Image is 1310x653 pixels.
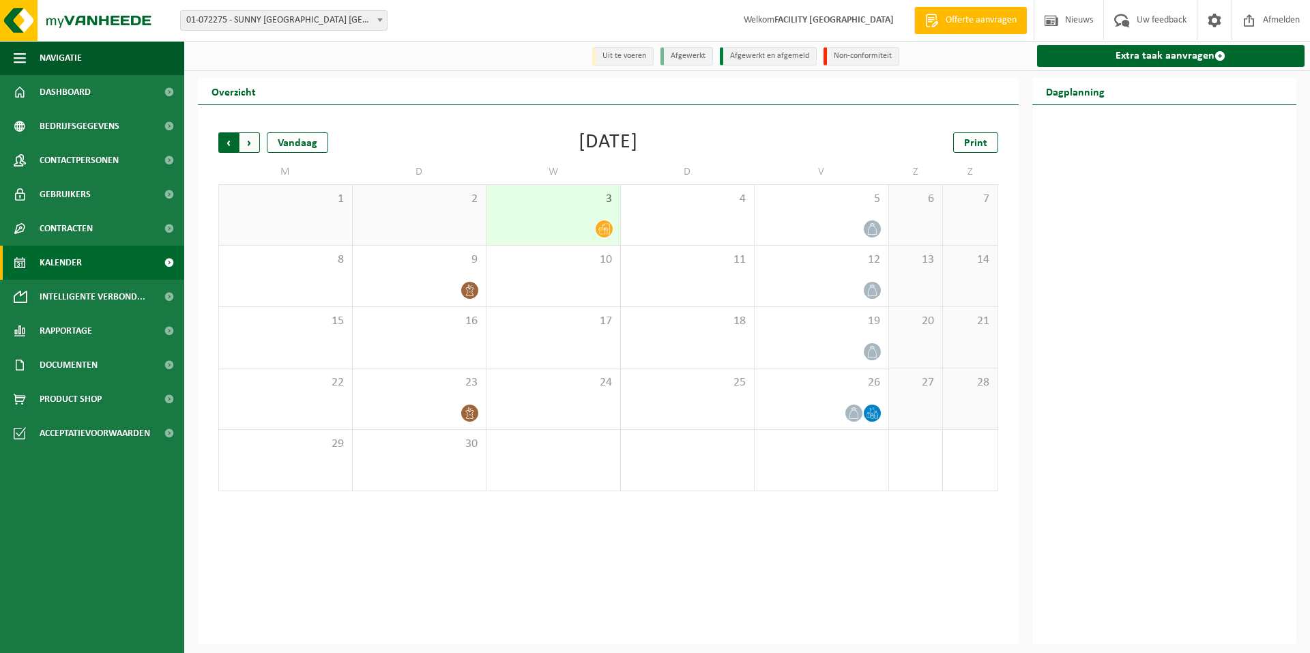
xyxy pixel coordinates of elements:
span: 23 [360,375,480,390]
li: Afgewerkt en afgemeld [720,47,817,66]
span: 28 [950,375,990,390]
span: Rapportage [40,314,92,348]
span: Documenten [40,348,98,382]
span: Acceptatievoorwaarden [40,416,150,450]
span: Vorige [218,132,239,153]
span: 13 [896,252,936,267]
span: Bedrijfsgegevens [40,109,119,143]
a: Offerte aanvragen [914,7,1027,34]
li: Afgewerkt [660,47,713,66]
span: 24 [493,375,613,390]
td: D [621,160,755,184]
span: 11 [628,252,748,267]
span: 15 [226,314,345,329]
span: 5 [761,192,882,207]
span: Print [964,138,987,149]
span: 01-072275 - SUNNY EUROPE NV - ANTWERPEN [181,11,387,30]
strong: FACILITY [GEOGRAPHIC_DATA] [774,15,894,25]
span: 10 [493,252,613,267]
span: 12 [761,252,882,267]
span: 7 [950,192,990,207]
span: 30 [360,437,480,452]
h2: Dagplanning [1032,78,1118,104]
span: Contracten [40,212,93,246]
li: Uit te voeren [592,47,654,66]
span: 17 [493,314,613,329]
span: 21 [950,314,990,329]
div: Vandaag [267,132,328,153]
span: 26 [761,375,882,390]
td: D [353,160,487,184]
span: Product Shop [40,382,102,416]
li: Non-conformiteit [824,47,899,66]
span: 9 [360,252,480,267]
span: 01-072275 - SUNNY EUROPE NV - ANTWERPEN [180,10,388,31]
span: 20 [896,314,936,329]
span: 8 [226,252,345,267]
a: Print [953,132,998,153]
span: Navigatie [40,41,82,75]
td: Z [943,160,998,184]
td: V [755,160,889,184]
div: [DATE] [579,132,638,153]
span: 2 [360,192,480,207]
span: 22 [226,375,345,390]
span: 25 [628,375,748,390]
td: M [218,160,353,184]
a: Extra taak aanvragen [1037,45,1305,67]
span: 19 [761,314,882,329]
span: 6 [896,192,936,207]
span: Volgende [239,132,260,153]
span: Offerte aanvragen [942,14,1020,27]
h2: Overzicht [198,78,270,104]
span: 1 [226,192,345,207]
span: Kalender [40,246,82,280]
span: 3 [493,192,613,207]
span: 4 [628,192,748,207]
span: 29 [226,437,345,452]
span: 14 [950,252,990,267]
td: W [486,160,621,184]
td: Z [889,160,944,184]
span: Gebruikers [40,177,91,212]
span: 16 [360,314,480,329]
span: 18 [628,314,748,329]
span: Dashboard [40,75,91,109]
span: Contactpersonen [40,143,119,177]
span: 27 [896,375,936,390]
span: Intelligente verbond... [40,280,145,314]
